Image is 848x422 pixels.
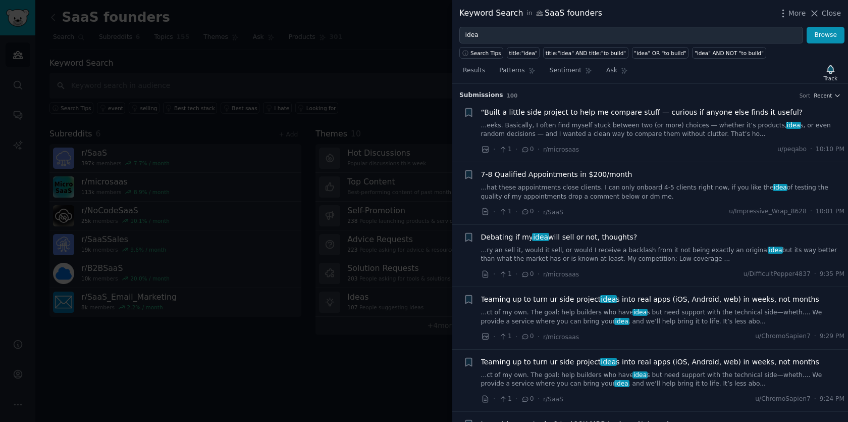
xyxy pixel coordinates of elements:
div: Keyword Search SaaS founders [459,7,602,20]
span: · [515,269,517,279]
span: 9:29 PM [820,332,844,341]
span: Ask [606,66,617,75]
span: r/microsaas [543,146,579,153]
a: Sentiment [546,63,596,83]
span: · [493,269,495,279]
span: · [515,207,517,217]
span: 1 [499,270,511,279]
a: ...ct of my own. The goal: help builders who haveideas but need support with the technical side—w... [481,371,845,389]
span: u/Impressive_Wrap_8628 [729,207,807,216]
span: Teaming up to turn ur side project s into real apps (iOS, Android, web) in weeks, not months [481,294,819,305]
span: 100 [507,92,518,99]
input: Try a keyword related to your business [459,27,803,44]
div: title:"idea" [509,50,538,57]
span: · [493,144,495,155]
span: Debating if my will sell or not, thoughts? [481,232,638,243]
span: 0 [521,207,534,216]
span: 0 [521,332,534,341]
span: Close [822,8,841,19]
span: · [515,144,517,155]
span: r/SaaS [543,209,563,216]
a: ...ct of my own. The goal: help builders who haveideas but need support with the technical side—w... [481,308,845,326]
span: 1 [499,332,511,341]
span: r/microsaas [543,334,579,341]
span: · [814,332,816,341]
span: 0 [521,395,534,404]
span: · [493,394,495,404]
span: u/ChromoSapien7 [755,395,810,404]
div: "idea" AND NOT "to build" [695,50,764,57]
span: · [493,207,495,217]
span: · [515,394,517,404]
span: idea [600,358,617,366]
span: Recent [814,92,832,99]
span: r/SaaS [543,396,563,403]
span: Submission s [459,91,503,100]
span: u/ChromoSapien7 [755,332,810,341]
span: idea [614,380,629,387]
span: r/microsaas [543,271,579,278]
span: · [515,332,517,342]
span: Teaming up to turn ur side project s into real apps (iOS, Android, web) in weeks, not months [481,357,819,367]
span: 9:35 PM [820,270,844,279]
span: 9:24 PM [820,395,844,404]
button: Close [809,8,841,19]
button: Recent [814,92,841,99]
span: in [526,9,532,18]
span: 10:10 PM [816,145,844,154]
button: Browse [807,27,844,44]
span: · [538,394,540,404]
span: u/peqabo [777,145,807,154]
span: idea [600,295,617,303]
span: · [493,332,495,342]
a: Teaming up to turn ur side projectideas into real apps (iOS, Android, web) in weeks, not months [481,357,819,367]
button: Search Tips [459,47,503,59]
span: Results [463,66,485,75]
span: 1 [499,145,511,154]
span: Sentiment [550,66,581,75]
a: 7-8 Qualified Appointments in $200/month [481,169,632,180]
span: 0 [521,270,534,279]
a: “Built a little side project to help me compare stuff — curious if anyone else finds it useful? [481,107,803,118]
a: title:"idea" AND title:"to build" [543,47,628,59]
span: · [538,332,540,342]
a: ...ry an sell it, would it sell, or would I receive a backlash from it not being exactly an origi... [481,246,845,264]
span: idea [632,309,648,316]
a: Ask [603,63,631,83]
span: · [814,270,816,279]
a: "idea" OR "to build" [632,47,689,59]
a: Debating if myideawill sell or not, thoughts? [481,232,638,243]
a: "idea" AND NOT "to build" [692,47,766,59]
span: Patterns [499,66,524,75]
span: idea [614,318,629,325]
span: Search Tips [470,50,501,57]
a: Patterns [496,63,539,83]
div: "idea" OR "to build" [634,50,686,57]
span: · [538,144,540,155]
a: ...hat these appointments close clients. I can only onboard 4-5 clients right now, if you like th... [481,183,845,201]
button: More [778,8,806,19]
span: · [810,207,812,216]
button: Track [820,62,841,83]
span: · [538,269,540,279]
span: More [788,8,806,19]
div: Track [824,75,837,82]
div: title:"idea" AND title:"to build" [546,50,626,57]
span: idea [632,371,648,379]
a: ...eeks. Basically, I often find myself stuck between two (or more) choices — whether it’s produc... [481,121,845,139]
a: title:"idea" [507,47,540,59]
span: · [538,207,540,217]
span: idea [773,184,788,191]
span: u/DifficultPepper4837 [744,270,811,279]
span: idea [768,247,783,254]
span: 0 [521,145,534,154]
span: 1 [499,207,511,216]
a: Teaming up to turn ur side projectideas into real apps (iOS, Android, web) in weeks, not months [481,294,819,305]
div: Sort [800,92,811,99]
a: Results [459,63,489,83]
span: · [814,395,816,404]
span: 10:01 PM [816,207,844,216]
span: 1 [499,395,511,404]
